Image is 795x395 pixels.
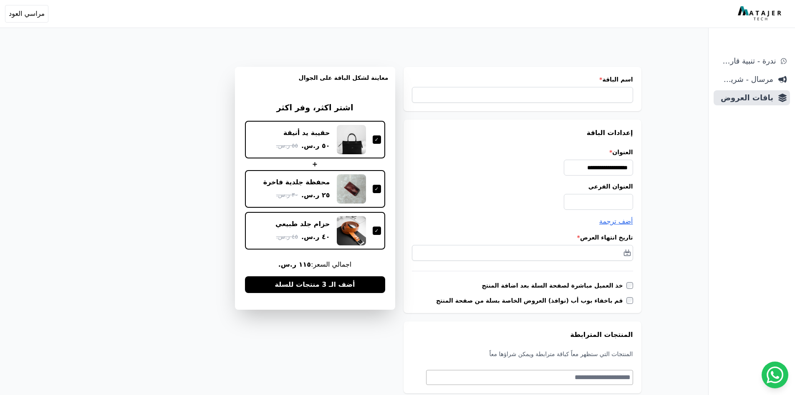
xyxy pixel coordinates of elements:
[301,141,330,151] span: ٥٠ ر.س.
[717,55,776,67] span: ندرة - تنبية قارب علي النفاذ
[482,281,626,290] label: خذ العميل مباشرة لصفحة السلة بعد اضافة المنتج
[599,217,633,227] button: أضف ترجمة
[276,232,298,241] span: ٤٥ ر.س.
[436,296,626,305] label: قم باخفاء بوب أب (نوافذ) العروض الخاصة بسلة من صفحة المنتج
[412,182,633,191] label: العنوان الفرعي
[245,102,385,114] h3: اشتر اكثر، وفر اكثر
[283,128,330,138] div: حقيبة يد أنيقة
[9,9,45,19] span: مراسي العود
[337,174,366,204] img: محفظة جلدية فاخرة
[276,191,298,199] span: ٣٠ ر.س.
[412,330,633,340] h3: المنتجات المترابطة
[738,6,783,21] img: MatajerTech Logo
[278,260,311,268] b: ١١٥ ر.س.
[717,74,773,85] span: مرسال - شريط دعاية
[301,190,330,200] span: ٢٥ ر.س.
[275,280,355,290] span: أضف الـ 3 منتجات للسلة
[337,216,366,245] img: حزام جلد طبيعي
[599,217,633,225] span: أضف ترجمة
[245,159,385,169] div: +
[276,141,298,150] span: ٥٥ ر.س.
[412,233,633,242] label: تاريخ انتهاء العرض
[263,178,330,187] div: محفظة جلدية فاخرة
[275,219,330,229] div: حزام جلد طبيعي
[301,232,330,242] span: ٤٠ ر.س.
[245,276,385,293] button: أضف الـ 3 منتجات للسلة
[412,128,633,138] h3: إعدادات الباقة
[337,125,366,154] img: حقيبة يد أنيقة
[412,75,633,84] label: اسم الباقة
[245,260,385,270] span: اجمالي السعر:
[5,5,48,23] button: مراسي العود
[242,74,389,92] h3: معاينة لشكل الباقة على الجوال
[427,372,631,382] textarea: Search
[717,92,773,104] span: باقات العروض
[412,148,633,156] label: العنوان
[412,350,633,358] p: المنتجات التي ستظهر معاً كباقة مترابطة ويمكن شراؤها معاً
